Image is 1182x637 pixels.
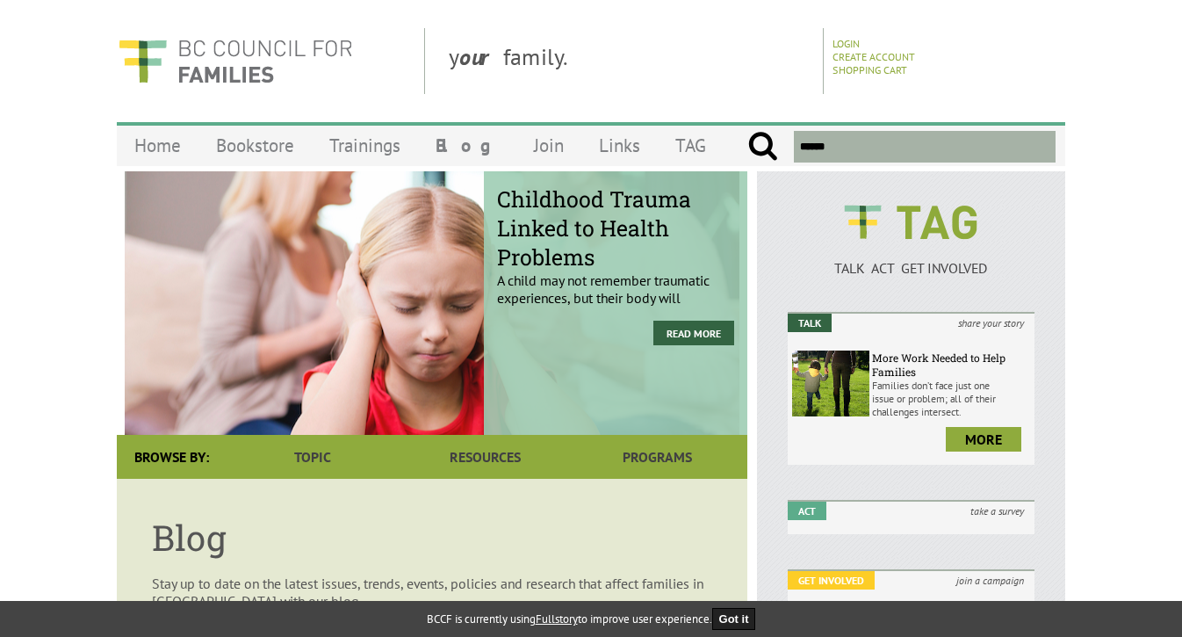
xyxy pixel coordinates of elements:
[459,42,503,71] strong: our
[788,259,1034,277] p: TALK ACT GET INVOLVED
[117,435,227,479] div: Browse By:
[198,125,312,166] a: Bookstore
[948,314,1034,332] i: share your story
[872,379,1030,418] p: Families don’t face just one issue or problem; all of their challenges intersect.
[399,435,571,479] a: Resources
[788,314,832,332] em: Talk
[653,321,734,345] a: Read More
[832,37,860,50] a: Login
[946,571,1034,590] i: join a campaign
[946,427,1021,452] a: more
[536,612,578,626] a: Fullstory
[572,435,744,479] a: Programs
[497,185,734,271] span: Childhood Trauma Linked to Health Problems
[788,502,826,520] em: Act
[312,125,418,166] a: Trainings
[117,28,354,94] img: BC Council for FAMILIES
[418,125,516,166] a: Blog
[435,28,824,94] div: y family.
[152,575,712,610] p: Stay up to date on the latest issues, trends, events, policies and research that affect families ...
[872,351,1030,379] h6: More Work Needed to Help Families
[658,125,724,166] a: TAG
[788,242,1034,277] a: TALK ACT GET INVOLVED
[712,608,756,630] button: Got it
[832,189,990,256] img: BCCF's TAG Logo
[581,125,658,166] a: Links
[832,50,915,63] a: Create Account
[788,571,875,590] em: Get Involved
[747,131,778,163] input: Submit
[832,63,907,76] a: Shopping Cart
[960,502,1034,520] i: take a survey
[227,435,399,479] a: Topic
[117,125,198,166] a: Home
[152,514,712,561] h1: Blog
[516,125,581,166] a: Join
